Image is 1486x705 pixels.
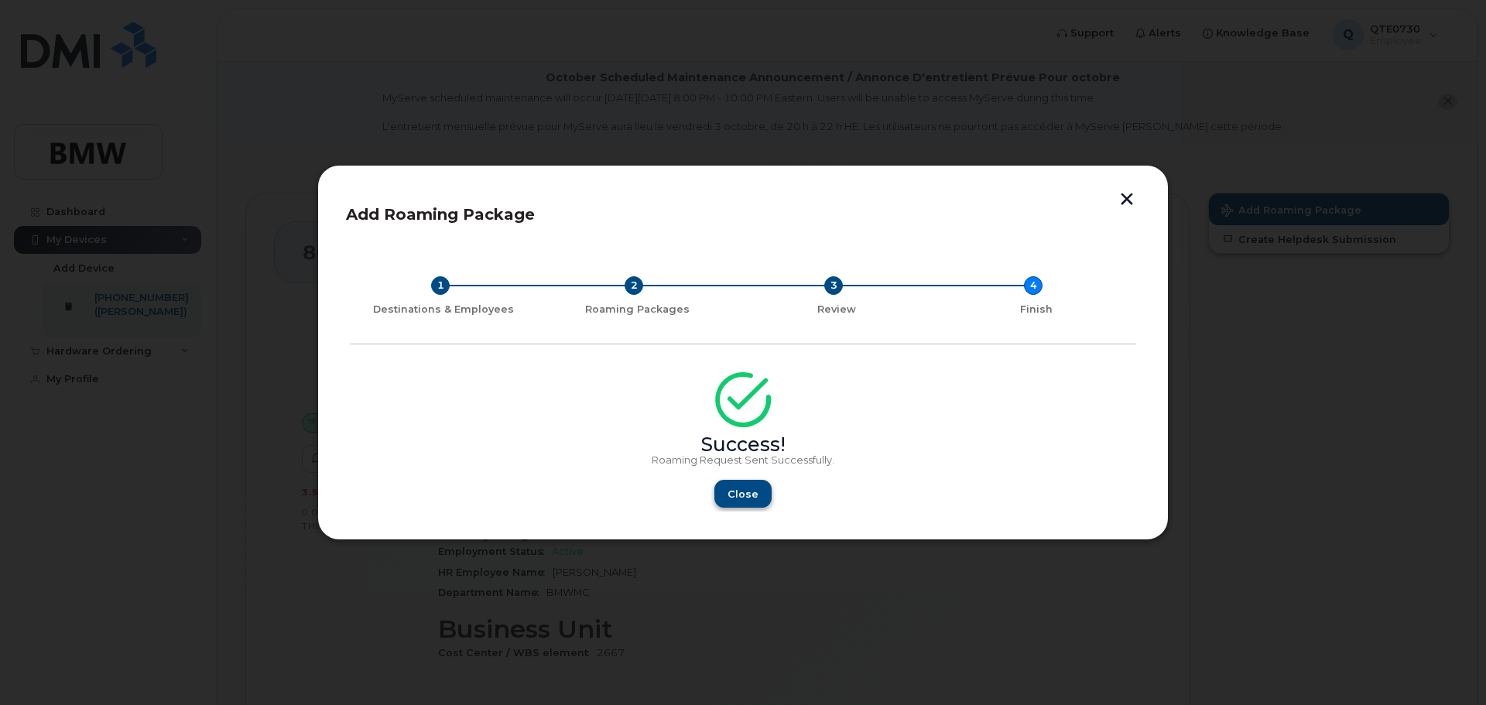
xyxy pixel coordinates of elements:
[356,303,531,316] div: Destinations & Employees
[824,276,843,295] div: 3
[346,205,535,224] span: Add Roaming Package
[350,439,1136,451] div: Success!
[1419,638,1474,693] iframe: Messenger Launcher
[728,487,758,501] span: Close
[350,454,1136,467] p: Roaming Request Sent Successfully.
[743,303,930,316] div: Review
[625,276,643,295] div: 2
[543,303,731,316] div: Roaming Packages
[431,276,450,295] div: 1
[714,480,772,508] button: Close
